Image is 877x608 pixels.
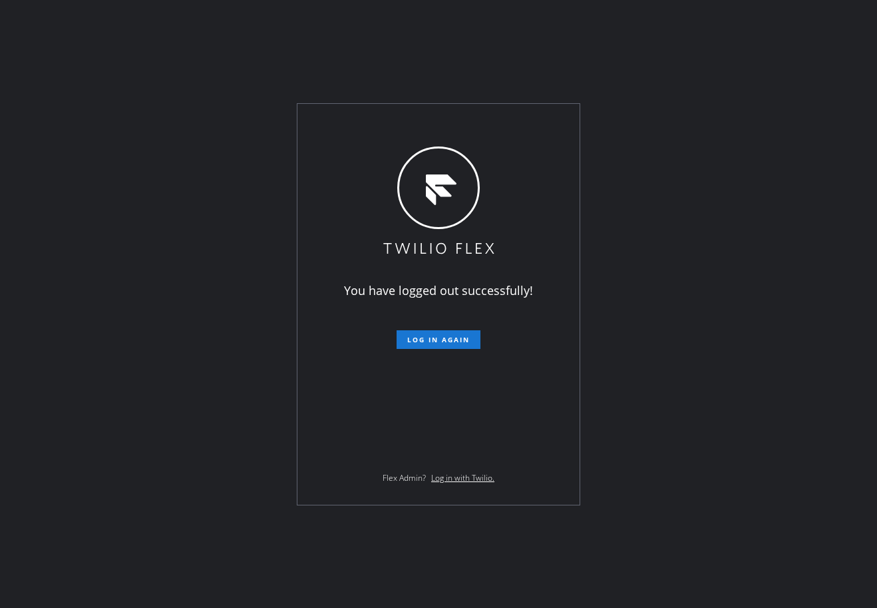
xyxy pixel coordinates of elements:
[344,282,533,298] span: You have logged out successfully!
[407,335,470,344] span: Log in again
[383,472,426,483] span: Flex Admin?
[431,472,494,483] a: Log in with Twilio.
[397,330,480,349] button: Log in again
